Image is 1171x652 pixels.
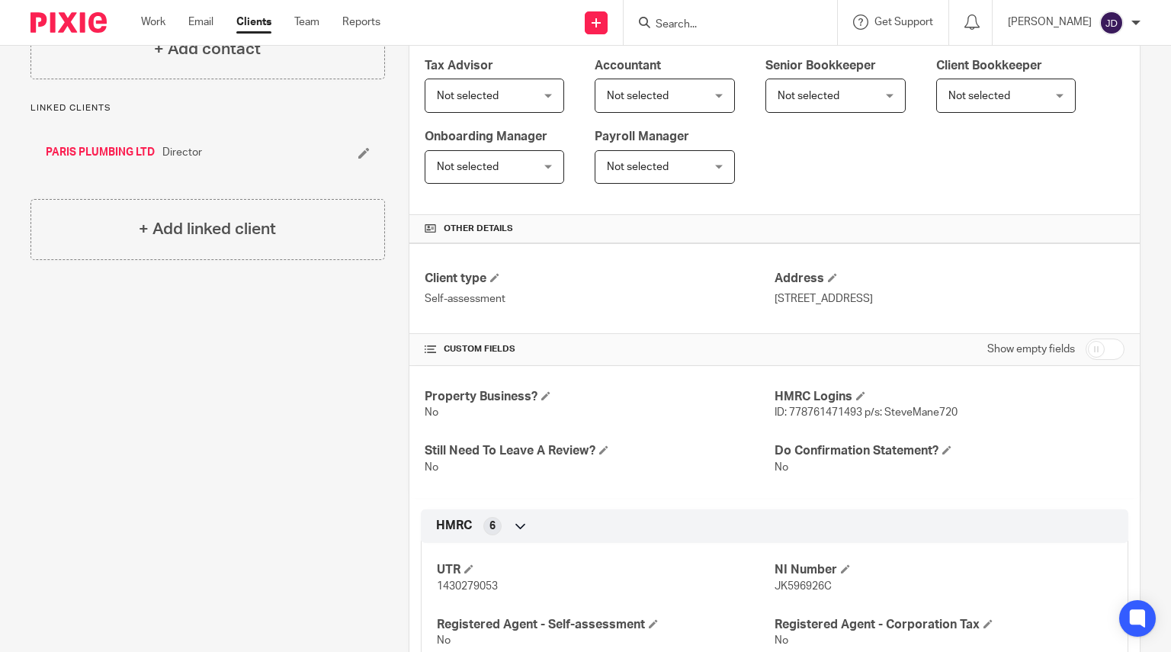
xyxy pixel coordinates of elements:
[775,407,958,418] span: ID: 778761471493 p/s: SteveMane720
[437,562,775,578] h4: UTR
[425,130,547,143] span: Onboarding Manager
[654,18,791,32] input: Search
[775,389,1124,405] h4: HMRC Logins
[765,59,876,72] span: Senior Bookkeeper
[154,37,261,61] h4: + Add contact
[425,407,438,418] span: No
[1008,14,1092,30] p: [PERSON_NAME]
[342,14,380,30] a: Reports
[30,102,385,114] p: Linked clients
[775,291,1124,307] p: [STREET_ADDRESS]
[437,617,775,633] h4: Registered Agent - Self-assessment
[1099,11,1124,35] img: svg%3E
[30,12,107,33] img: Pixie
[489,519,496,534] span: 6
[425,443,775,459] h4: Still Need To Leave A Review?
[425,291,775,307] p: Self-assessment
[775,562,1112,578] h4: NI Number
[775,271,1124,287] h4: Address
[778,91,839,101] span: Not selected
[444,223,513,235] span: Other details
[46,145,155,160] a: PARIS PLUMBING LTD
[141,14,165,30] a: Work
[236,14,271,30] a: Clients
[437,635,451,646] span: No
[436,518,472,534] span: HMRC
[294,14,319,30] a: Team
[437,91,499,101] span: Not selected
[437,581,498,592] span: 1430279053
[948,91,1010,101] span: Not selected
[775,635,788,646] span: No
[987,342,1075,357] label: Show empty fields
[775,443,1124,459] h4: Do Confirmation Statement?
[162,145,202,160] span: Director
[437,162,499,172] span: Not selected
[425,462,438,473] span: No
[425,343,775,355] h4: CUSTOM FIELDS
[936,59,1042,72] span: Client Bookkeeper
[775,462,788,473] span: No
[425,389,775,405] h4: Property Business?
[607,162,669,172] span: Not selected
[139,217,276,241] h4: + Add linked client
[595,130,689,143] span: Payroll Manager
[425,59,493,72] span: Tax Advisor
[874,17,933,27] span: Get Support
[425,271,775,287] h4: Client type
[188,14,213,30] a: Email
[775,581,832,592] span: JK596926C
[775,617,1112,633] h4: Registered Agent - Corporation Tax
[595,59,661,72] span: Accountant
[607,91,669,101] span: Not selected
